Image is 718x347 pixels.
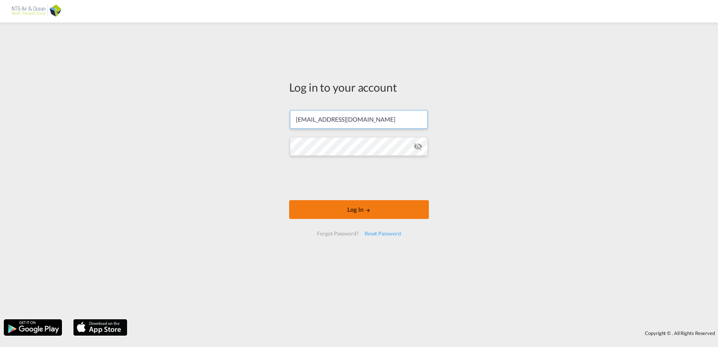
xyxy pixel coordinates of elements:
[131,327,718,339] div: Copyright © . All Rights Reserved
[3,318,63,336] img: google.png
[362,227,404,240] div: Reset Password
[302,163,416,193] iframe: reCAPTCHA
[72,318,128,336] img: apple.png
[290,110,428,129] input: Enter email/phone number
[314,227,361,240] div: Forgot Password?
[289,200,429,219] button: LOGIN
[11,3,62,20] img: af31b1c0b01f11ecbc353f8e72265e29.png
[289,79,429,95] div: Log in to your account
[413,142,422,151] md-icon: icon-eye-off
